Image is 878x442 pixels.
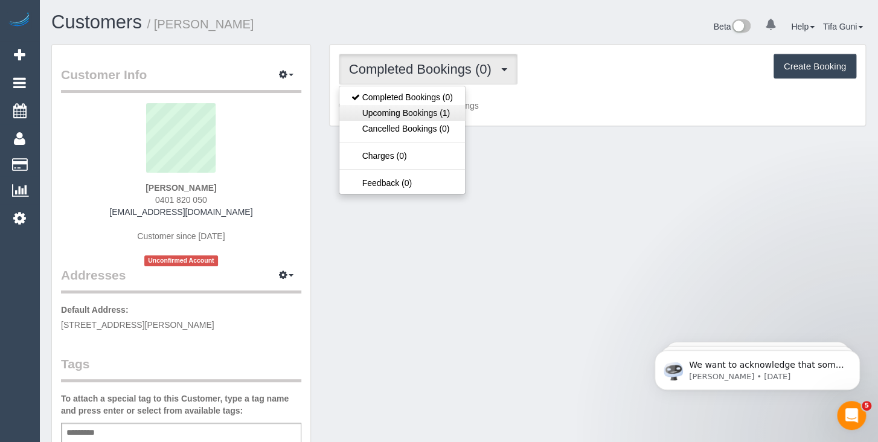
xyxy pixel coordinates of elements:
[349,62,498,77] span: Completed Bookings (0)
[339,121,465,136] a: Cancelled Bookings (0)
[823,22,863,31] a: Tifa Guni
[774,54,856,79] button: Create Booking
[147,18,254,31] small: / [PERSON_NAME]
[61,66,301,93] legend: Customer Info
[339,148,465,164] a: Charges (0)
[61,304,129,316] label: Default Address:
[862,401,871,411] span: 5
[109,207,252,217] a: [EMAIL_ADDRESS][DOMAIN_NAME]
[791,22,815,31] a: Help
[61,355,301,382] legend: Tags
[61,320,214,330] span: [STREET_ADDRESS][PERSON_NAME]
[636,325,878,409] iframe: Intercom notifications message
[144,255,218,266] span: Unconfirmed Account
[7,12,31,29] img: Automaid Logo
[837,401,866,430] iframe: Intercom live chat
[53,35,208,200] span: We want to acknowledge that some users may be experiencing lag or slower performance in our softw...
[731,19,751,35] img: New interface
[61,392,301,417] label: To attach a special tag to this Customer, type a tag name and press enter or select from availabl...
[339,89,465,105] a: Completed Bookings (0)
[51,11,142,33] a: Customers
[713,22,751,31] a: Beta
[339,175,465,191] a: Feedback (0)
[53,46,208,57] p: Message from Ellie, sent 1w ago
[339,54,518,85] button: Completed Bookings (0)
[339,105,465,121] a: Upcoming Bookings (1)
[155,195,207,205] span: 0401 820 050
[146,183,216,193] strong: [PERSON_NAME]
[339,100,856,112] p: Customer has 0 Completed Bookings
[137,231,225,241] span: Customer since [DATE]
